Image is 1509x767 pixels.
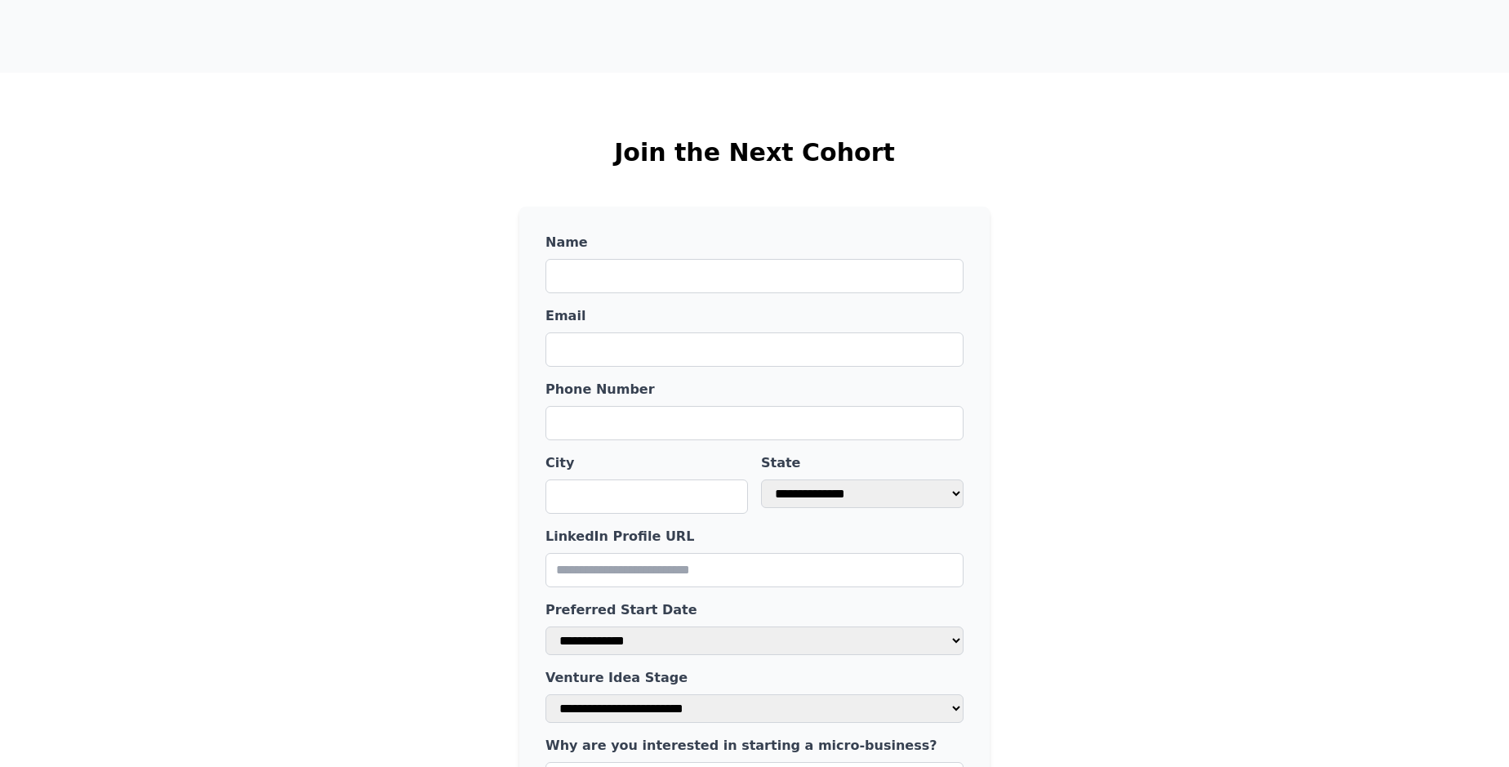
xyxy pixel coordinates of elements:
[545,600,964,620] label: Preferred Start Date
[761,453,964,473] label: State
[545,306,964,326] label: Email
[245,138,1264,167] h2: Join the Next Cohort
[545,380,964,399] label: Phone Number
[545,233,964,252] label: Name
[545,527,964,546] label: LinkedIn Profile URL
[545,736,964,756] label: Why are you interested in starting a micro-business?
[545,668,964,688] label: Venture Idea Stage
[545,453,748,473] label: City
